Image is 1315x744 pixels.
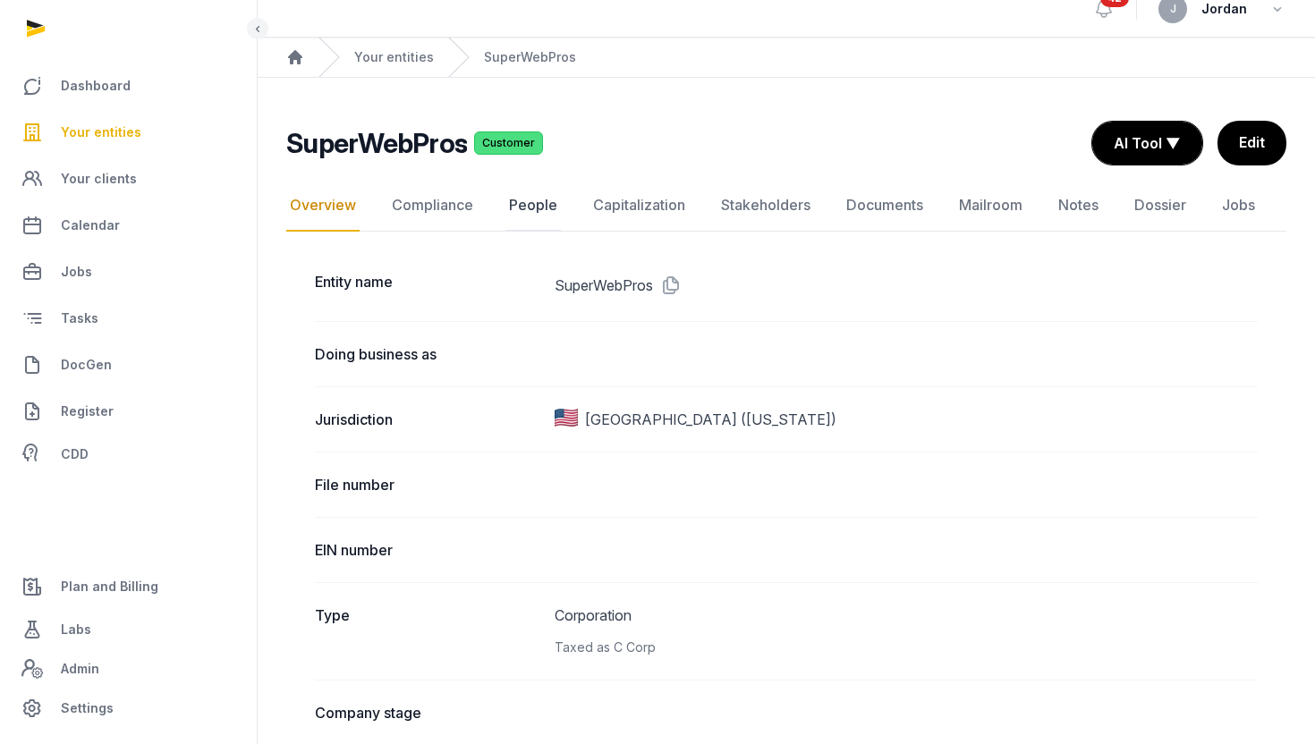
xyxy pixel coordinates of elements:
a: Your entities [354,48,434,66]
span: Your entities [61,122,141,143]
span: Plan and Billing [61,576,158,597]
a: Stakeholders [717,180,814,232]
a: Documents [843,180,927,232]
span: Settings [61,697,114,719]
a: Register [14,390,242,433]
a: Your clients [14,157,242,200]
dt: Jurisdiction [315,409,540,430]
a: Compliance [388,180,477,232]
a: Overview [286,180,360,232]
span: DocGen [61,354,112,376]
a: Edit [1217,121,1286,165]
span: Calendar [61,215,120,236]
h2: SuperWebPros [286,127,467,159]
div: Taxed as C Corp [555,637,1259,658]
a: Dashboard [14,64,242,107]
span: Jobs [61,261,92,283]
a: SuperWebPros [484,48,576,66]
a: Settings [14,687,242,730]
span: Tasks [61,308,98,329]
a: Tasks [14,297,242,340]
dt: Entity name [315,271,540,300]
dt: Type [315,604,540,658]
a: People [505,180,561,232]
dt: Doing business as [315,343,540,365]
span: [GEOGRAPHIC_DATA] ([US_STATE]) [585,409,836,430]
span: Register [61,401,114,422]
a: Mailroom [955,180,1026,232]
a: Dossier [1131,180,1190,232]
span: Customer [474,131,543,155]
dd: Corporation [555,604,1259,658]
span: Admin [61,658,99,680]
dt: File number [315,474,540,495]
a: Your entities [14,111,242,154]
a: Admin [14,651,242,687]
a: Capitalization [590,180,689,232]
dt: Company stage [315,702,540,723]
span: CDD [61,444,89,465]
button: AI Tool ▼ [1092,122,1202,165]
a: CDD [14,436,242,472]
a: Plan and Billing [14,565,242,608]
nav: Breadcrumb [258,38,1315,78]
a: Jobs [14,250,242,293]
span: Labs [61,619,91,640]
span: Your clients [61,168,137,190]
a: Notes [1055,180,1102,232]
span: Dashboard [61,75,131,97]
a: Calendar [14,204,242,247]
a: DocGen [14,343,242,386]
a: Labs [14,608,242,651]
a: Jobs [1218,180,1259,232]
dt: EIN number [315,539,540,561]
span: J [1170,4,1176,14]
dd: SuperWebPros [555,271,1259,300]
nav: Tabs [286,180,1286,232]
